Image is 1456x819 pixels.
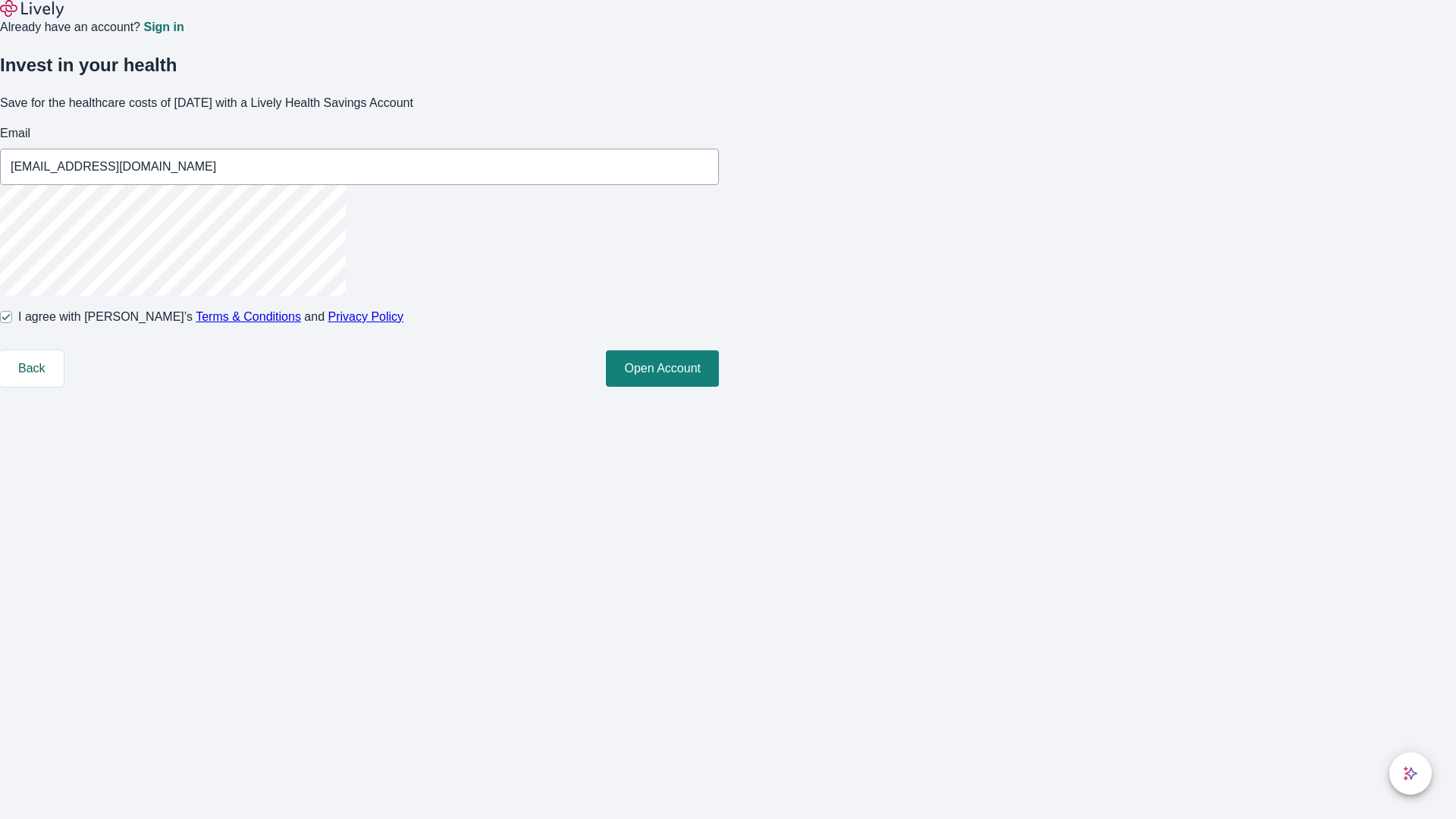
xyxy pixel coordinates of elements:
[143,21,184,33] a: Sign in
[196,310,301,323] a: Terms & Conditions
[328,310,404,323] a: Privacy Policy
[18,308,403,326] span: I agree with [PERSON_NAME]’s and
[606,350,719,387] button: Open Account
[1389,752,1432,795] button: chat
[1403,766,1418,781] svg: Lively AI Assistant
